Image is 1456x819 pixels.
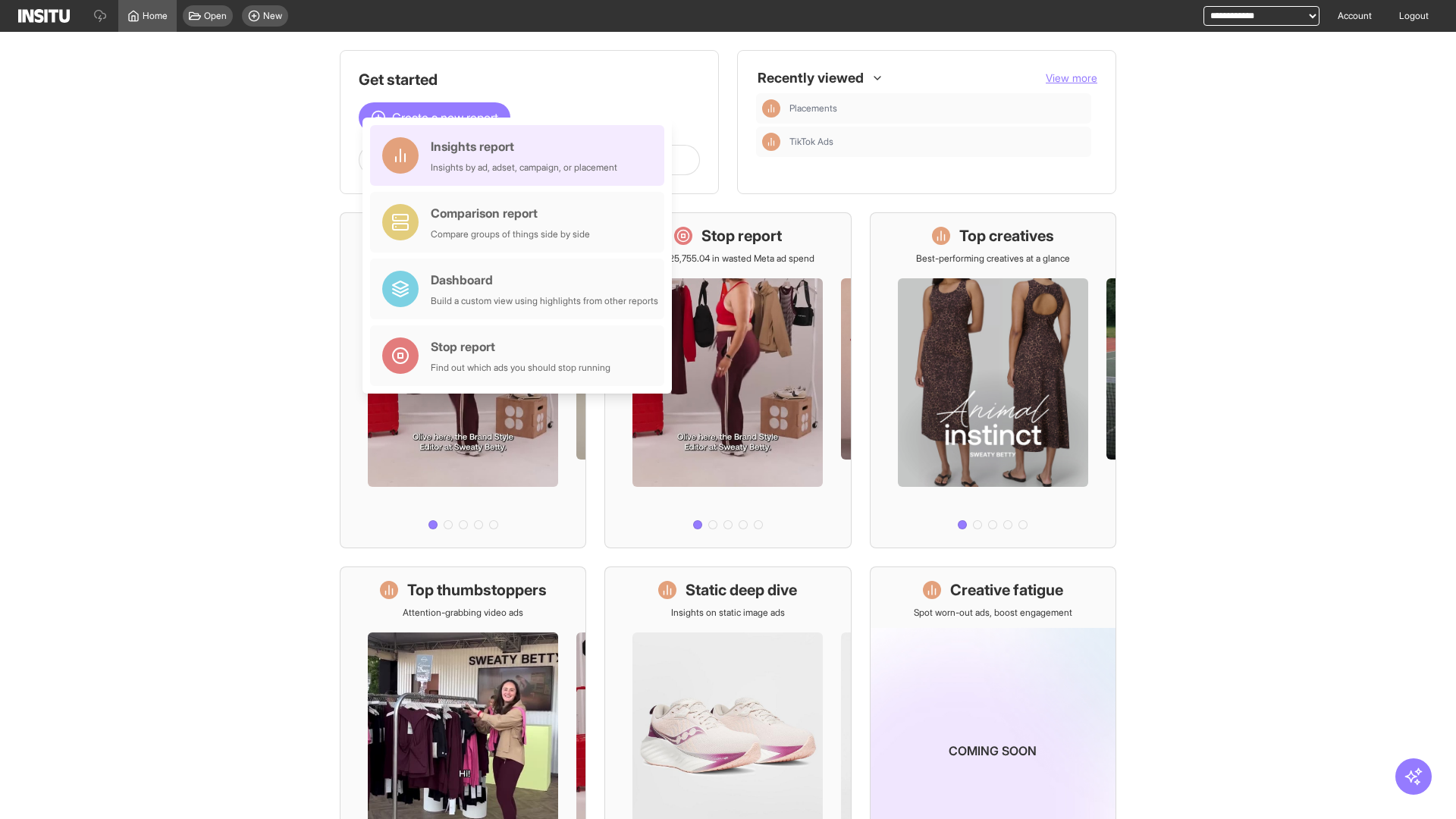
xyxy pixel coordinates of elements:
span: Placements [789,102,837,115]
a: Top creativesBest-performing creatives at a glance [870,212,1116,548]
div: Dashboard [431,271,658,289]
span: View more [1046,71,1097,84]
div: Stop report [431,337,610,356]
div: Compare groups of things side by side [431,228,590,240]
span: Home [143,10,168,22]
h1: Stop report [701,225,782,246]
p: Best-performing creatives at a glance [916,253,1070,265]
div: Insights by ad, adset, campaign, or placement [431,162,617,174]
button: Create a new report [359,102,510,133]
div: Insights [762,99,780,118]
a: What's live nowSee all active ads instantly [340,212,586,548]
div: Comparison report [431,204,590,222]
span: Placements [789,102,1085,115]
h1: Static deep dive [686,579,797,601]
div: Build a custom view using highlights from other reports [431,295,658,307]
div: Insights [762,133,780,151]
div: Find out which ads you should stop running [431,362,610,374]
p: Attention-grabbing video ads [403,607,523,619]
span: Create a new report [392,108,498,127]
h1: Top thumbstoppers [407,579,547,601]
a: Stop reportSave £25,755.04 in wasted Meta ad spend [604,212,851,548]
img: Logo [18,9,70,23]
h1: Get started [359,69,700,90]
span: TikTok Ads [789,136,1085,148]
span: Open [204,10,227,22]
span: New [263,10,282,22]
div: Insights report [431,137,617,155]
p: Save £25,755.04 in wasted Meta ad spend [642,253,814,265]
p: Insights on static image ads [671,607,785,619]
span: TikTok Ads [789,136,833,148]
h1: Top creatives [959,225,1054,246]
button: View more [1046,71,1097,86]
